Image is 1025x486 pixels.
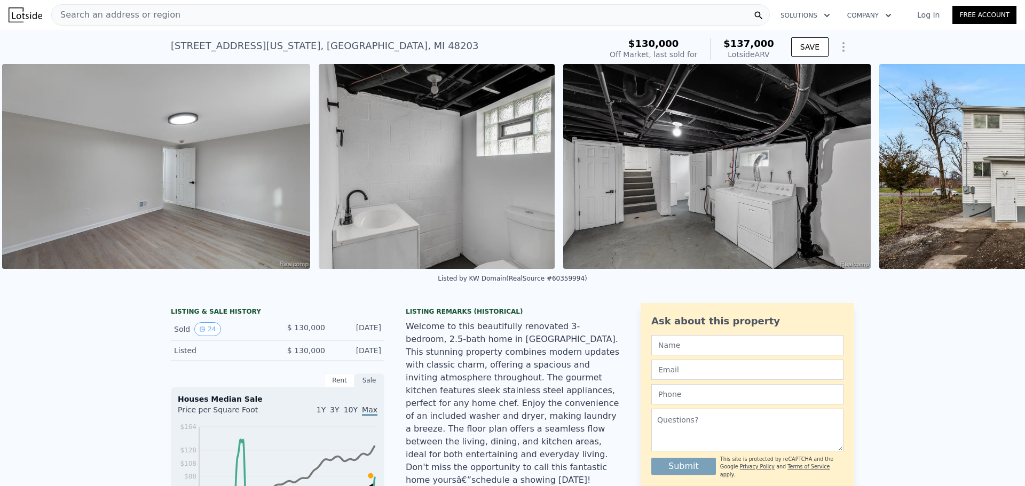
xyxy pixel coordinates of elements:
[287,323,325,332] span: $ 130,000
[438,275,587,282] div: Listed by KW Domain (RealSource #60359994)
[904,10,952,20] a: Log In
[330,405,339,414] span: 3Y
[2,64,310,269] img: Sale: 142976675 Parcel: 119528290
[740,464,775,469] a: Privacy Policy
[610,49,697,60] div: Off Market, last sold for
[174,345,269,356] div: Listed
[334,322,381,336] div: [DATE]
[180,460,196,467] tspan: $108
[9,7,42,22] img: Lotside
[362,405,377,416] span: Max
[52,9,180,21] span: Search an address or region
[651,384,843,404] input: Phone
[344,405,358,414] span: 10Y
[787,464,830,469] a: Terms of Service
[651,360,843,380] input: Email
[354,373,384,387] div: Sale
[174,322,269,336] div: Sold
[317,405,326,414] span: 1Y
[178,404,278,421] div: Price per Square Foot
[720,456,843,479] div: This site is protected by reCAPTCHA and the Google and apply.
[952,6,1016,24] a: Free Account
[772,6,839,25] button: Solutions
[178,394,377,404] div: Houses Median Sale
[180,447,196,454] tspan: $128
[194,322,220,336] button: View historical data
[287,346,325,355] span: $ 130,000
[839,6,900,25] button: Company
[319,64,555,269] img: Sale: 142976675 Parcel: 119528290
[651,314,843,329] div: Ask about this property
[723,38,774,49] span: $137,000
[406,307,619,316] div: Listing Remarks (Historical)
[180,423,196,431] tspan: $164
[791,37,829,57] button: SAVE
[651,335,843,355] input: Name
[651,458,716,475] button: Submit
[723,49,774,60] div: Lotside ARV
[171,307,384,318] div: LISTING & SALE HISTORY
[171,38,478,53] div: [STREET_ADDRESS][US_STATE] , [GEOGRAPHIC_DATA] , MI 48203
[325,373,354,387] div: Rent
[184,473,196,480] tspan: $88
[628,38,679,49] span: $130,000
[833,36,854,58] button: Show Options
[563,64,871,269] img: Sale: 142976675 Parcel: 119528290
[334,345,381,356] div: [DATE]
